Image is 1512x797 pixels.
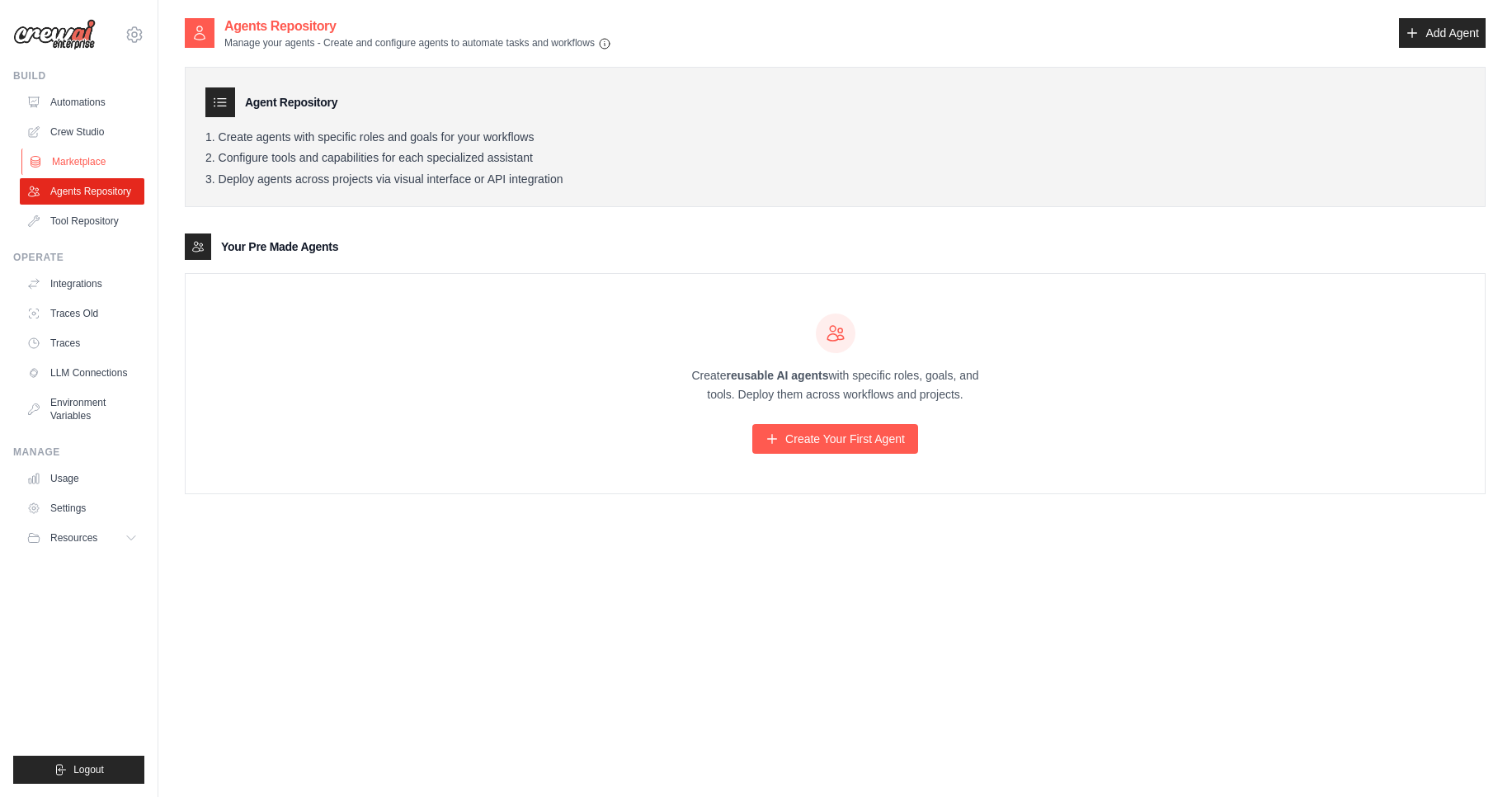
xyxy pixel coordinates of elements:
strong: reusable AI agents [726,369,828,382]
span: Resources [50,531,97,545]
a: LLM Connections [20,360,144,386]
a: Tool Repository [20,208,144,234]
p: Create with specific roles, goals, and tools. Deploy them across workflows and projects. [677,366,994,404]
a: Marketplace [21,149,146,175]
button: Logout [13,756,144,784]
a: Add Agent [1399,18,1486,48]
a: Crew Studio [20,119,144,145]
div: Build [13,69,144,83]
li: Deploy agents across projects via visual interface or API integration [205,172,1465,187]
a: Agents Repository [20,178,144,205]
a: Settings [20,495,144,521]
h3: Agent Repository [245,94,337,111]
a: Integrations [20,271,144,297]
a: Create Your First Agent [752,424,918,454]
p: Manage your agents - Create and configure agents to automate tasks and workflows [224,36,611,50]
li: Configure tools and capabilities for each specialized assistant [205,151,1465,166]
a: Environment Variables [20,389,144,429]
a: Usage [20,465,144,492]
span: Logout [73,763,104,776]
div: Manage [13,446,144,459]
li: Create agents with specific roles and goals for your workflows [205,130,1465,145]
a: Traces [20,330,144,356]
button: Resources [20,525,144,551]
a: Traces Old [20,300,144,327]
a: Automations [20,89,144,116]
h3: Your Pre Made Agents [221,238,338,255]
div: Operate [13,251,144,264]
img: Logo [13,19,96,50]
h2: Agents Repository [224,17,611,36]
